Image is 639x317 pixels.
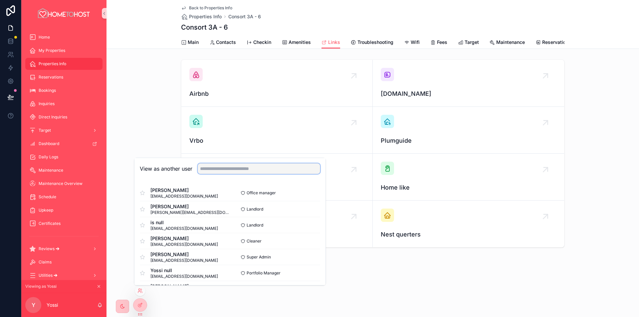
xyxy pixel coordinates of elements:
[209,36,236,50] a: Contacts
[351,36,393,50] a: Troubleshooting
[357,39,393,46] span: Troubleshooting
[25,138,103,150] a: Dashboard
[39,194,56,200] span: Schedule
[39,221,61,226] span: Certificates
[39,101,55,106] span: Inquiries
[25,218,103,230] a: Certificates
[39,141,59,146] span: Dashboard
[188,39,199,46] span: Main
[150,235,218,242] span: [PERSON_NAME]
[216,39,236,46] span: Contacts
[321,36,340,49] a: Links
[150,274,218,279] span: [EMAIL_ADDRESS][DOMAIN_NAME]
[189,13,222,20] span: Properties Info
[535,36,571,50] a: Reservations
[25,256,103,268] a: Claims
[189,136,364,145] span: Vrbo
[39,208,53,213] span: Upkeep
[39,259,52,265] span: Claims
[458,36,479,50] a: Target
[25,45,103,57] a: My Properties
[181,36,199,50] a: Main
[381,183,556,192] span: Home like
[247,238,262,244] span: Cleaner
[25,191,103,203] a: Schedule
[150,251,218,258] span: [PERSON_NAME]
[542,39,571,46] span: Reservations
[247,223,263,228] span: Landlord
[25,151,103,163] a: Daily Logs
[39,88,56,93] span: Bookings
[39,181,83,186] span: Maintenance Overview
[39,168,63,173] span: Maintenance
[181,60,373,107] a: Airbnb
[181,5,232,11] a: Back to Properties Info
[181,154,373,201] a: Marriott
[490,36,525,50] a: Maintenance
[140,165,192,173] h2: View as another user
[25,269,103,281] a: Utilities 🡪
[150,267,218,274] span: Yossi null
[430,36,447,50] a: Fees
[25,204,103,216] a: Upkeep
[181,107,373,154] a: Vrbo
[25,164,103,176] a: Maintenance
[150,219,218,226] span: is null
[25,111,103,123] a: Direct Inquiries
[404,36,420,50] a: Wifi
[150,258,218,263] span: [EMAIL_ADDRESS][DOMAIN_NAME]
[150,203,230,210] span: [PERSON_NAME]
[411,39,420,46] span: Wifi
[150,283,218,290] span: [PERSON_NAME]
[181,13,222,20] a: Properties Info
[373,201,564,247] a: Nest querters
[189,5,232,11] span: Back to Properties Info
[189,89,364,98] span: Airbnb
[465,39,479,46] span: Target
[228,13,261,20] a: Consort 3A - 6
[381,89,556,98] span: [DOMAIN_NAME]
[253,39,271,46] span: Checkin
[437,39,447,46] span: Fees
[328,39,340,46] span: Links
[150,194,218,199] span: [EMAIL_ADDRESS][DOMAIN_NAME]
[32,301,35,309] span: Y
[496,39,525,46] span: Maintenance
[181,23,228,32] h1: Consort 3A - 6
[247,270,281,276] span: Portfolio Manager
[247,254,271,260] span: Super Admin
[25,98,103,110] a: Inquiries
[25,284,57,289] span: Viewing as Yossi
[247,207,263,212] span: Landlord
[37,8,91,19] img: App logo
[373,60,564,107] a: [DOMAIN_NAME]
[289,39,311,46] span: Amenities
[39,61,66,67] span: Properties Info
[25,71,103,83] a: Reservations
[39,128,51,133] span: Target
[150,242,218,247] span: [EMAIL_ADDRESS][DOMAIN_NAME]
[39,75,63,80] span: Reservations
[247,190,276,196] span: Office manager
[150,210,230,215] span: [PERSON_NAME][EMAIL_ADDRESS][DOMAIN_NAME]
[25,58,103,70] a: Properties Info
[247,36,271,50] a: Checkin
[373,107,564,154] a: Plumguide
[39,48,65,53] span: My Properties
[25,84,103,96] a: Bookings
[21,27,106,280] div: scrollable content
[381,136,556,145] span: Plumguide
[25,178,103,190] a: Maintenance Overview
[39,114,67,120] span: Direct Inquiries
[39,273,58,278] span: Utilities 🡪
[25,124,103,136] a: Target
[39,154,58,160] span: Daily Logs
[39,35,50,40] span: Home
[150,226,218,231] span: [EMAIL_ADDRESS][DOMAIN_NAME]
[47,302,58,308] p: Yossi
[39,246,60,251] span: Reviews 🡪
[381,230,556,239] span: Nest querters
[25,31,103,43] a: Home
[150,187,218,194] span: [PERSON_NAME]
